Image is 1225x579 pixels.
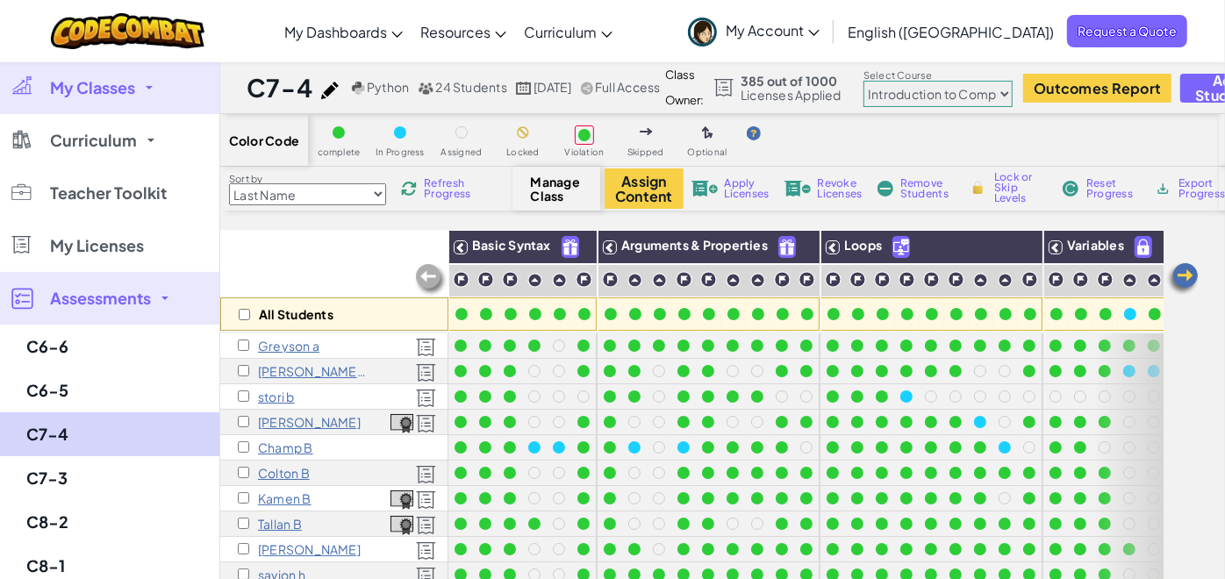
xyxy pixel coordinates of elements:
[390,411,413,432] a: View Course Completion Certificate
[702,126,713,140] img: IconOptionalLevel.svg
[1067,15,1187,47] a: Request a Quote
[390,513,413,533] a: View Course Completion Certificate
[420,23,491,41] span: Resources
[1048,271,1064,288] img: IconChallengeLevel.svg
[390,490,413,510] img: certificate-icon.png
[50,185,167,201] span: Teacher Toolkit
[893,237,909,257] img: IconUnlockWithCall.svg
[844,237,882,253] span: Loops
[258,415,361,429] p: Agustin B
[352,82,365,95] img: python.png
[416,389,436,408] img: Licensed
[453,271,469,288] img: IconChallengeLevel.svg
[750,273,765,288] img: IconPracticeLevel.svg
[367,79,409,95] span: Python
[258,517,302,531] p: Tallan B
[416,541,436,561] img: Licensed
[874,271,891,288] img: IconChallengeLevel.svg
[1135,237,1151,257] img: IconPaidLevel.svg
[527,273,542,288] img: IconPracticeLevel.svg
[640,128,653,135] img: IconSkippedLevel.svg
[595,79,661,95] span: Full Access
[1023,74,1171,103] button: Outcomes Report
[50,290,151,306] span: Assessments
[839,8,1063,55] a: English ([GEOGRAPHIC_DATA])
[1086,178,1139,199] span: Reset Progress
[534,79,571,95] span: [DATE]
[258,390,295,404] p: stori b
[1021,271,1038,288] img: IconChallengeLevel.svg
[1062,181,1079,197] img: IconReset.svg
[502,271,519,288] img: IconChallengeLevel.svg
[564,147,604,157] span: Violation
[1097,271,1114,288] img: IconChallengeLevel.svg
[247,71,312,104] h1: C7-4
[229,133,299,147] span: Color Code
[1122,273,1137,288] img: IconPracticeLevel.svg
[50,132,137,148] span: Curriculum
[258,466,310,480] p: Colton B
[412,8,515,55] a: Resources
[477,271,494,288] img: IconChallengeLevel.svg
[259,307,333,321] p: All Students
[441,147,483,157] span: Assigned
[416,490,436,510] img: Licensed
[562,237,578,257] img: IconFreeLevelv2.svg
[1155,181,1171,197] img: IconArchive.svg
[390,414,413,433] img: certificate-icon.png
[416,465,436,484] img: Licensed
[576,271,592,288] img: IconChallengeLevel.svg
[899,271,915,288] img: IconChallengeLevel.svg
[51,13,204,49] img: CodeCombat logo
[390,516,413,535] img: certificate-icon.png
[424,178,478,199] span: Refresh Progress
[627,147,664,157] span: Skipped
[506,147,539,157] span: Locked
[284,23,387,41] span: My Dashboards
[605,168,684,209] button: Assign Content
[413,262,448,297] img: Arrow_Left_Inactive.png
[948,271,964,288] img: IconChallengeLevel.svg
[923,271,940,288] img: IconChallengeLevel.svg
[258,339,319,353] p: Greyson a
[825,271,842,288] img: IconChallengeLevel.svg
[1067,237,1124,253] span: Variables
[602,271,619,288] img: IconChallengeLevel.svg
[900,178,953,199] span: Remove Students
[994,172,1046,204] span: Lock or Skip Levels
[50,80,135,96] span: My Classes
[581,82,593,95] img: IconShare_Gray.svg
[998,273,1013,288] img: IconPracticeLevel.svg
[725,178,770,199] span: Apply Licenses
[229,172,386,186] label: Sort by
[969,180,987,196] img: IconLock.svg
[774,271,791,288] img: IconChallengeLevel.svg
[1147,273,1162,288] img: IconPracticeLevel.svg
[863,68,1013,82] label: Select Course
[258,364,368,378] p: Landon A
[552,273,567,288] img: IconPracticeLevel.svg
[878,181,893,197] img: IconRemoveStudents.svg
[818,178,863,199] span: Revoke Licenses
[621,237,768,253] span: Arguments & Properties
[779,237,795,257] img: IconFreeLevelv2.svg
[652,273,667,288] img: IconPracticeLevel.svg
[676,271,692,288] img: IconChallengeLevel.svg
[741,74,842,88] span: 385 out of 1000
[50,238,144,254] span: My Licenses
[258,440,313,454] p: Champ B
[416,363,436,382] img: Licensed
[418,82,433,95] img: MultipleUsers.png
[665,62,704,113] div: Class Owner:
[1165,261,1200,297] img: Arrow_Left.png
[516,82,532,95] img: calendar.svg
[318,147,361,157] span: complete
[849,271,866,288] img: IconChallengeLevel.svg
[784,181,811,197] img: IconLicenseRevoke.svg
[726,273,741,288] img: IconPracticeLevel.svg
[531,175,583,203] span: Manage Class
[973,273,988,288] img: IconPracticeLevel.svg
